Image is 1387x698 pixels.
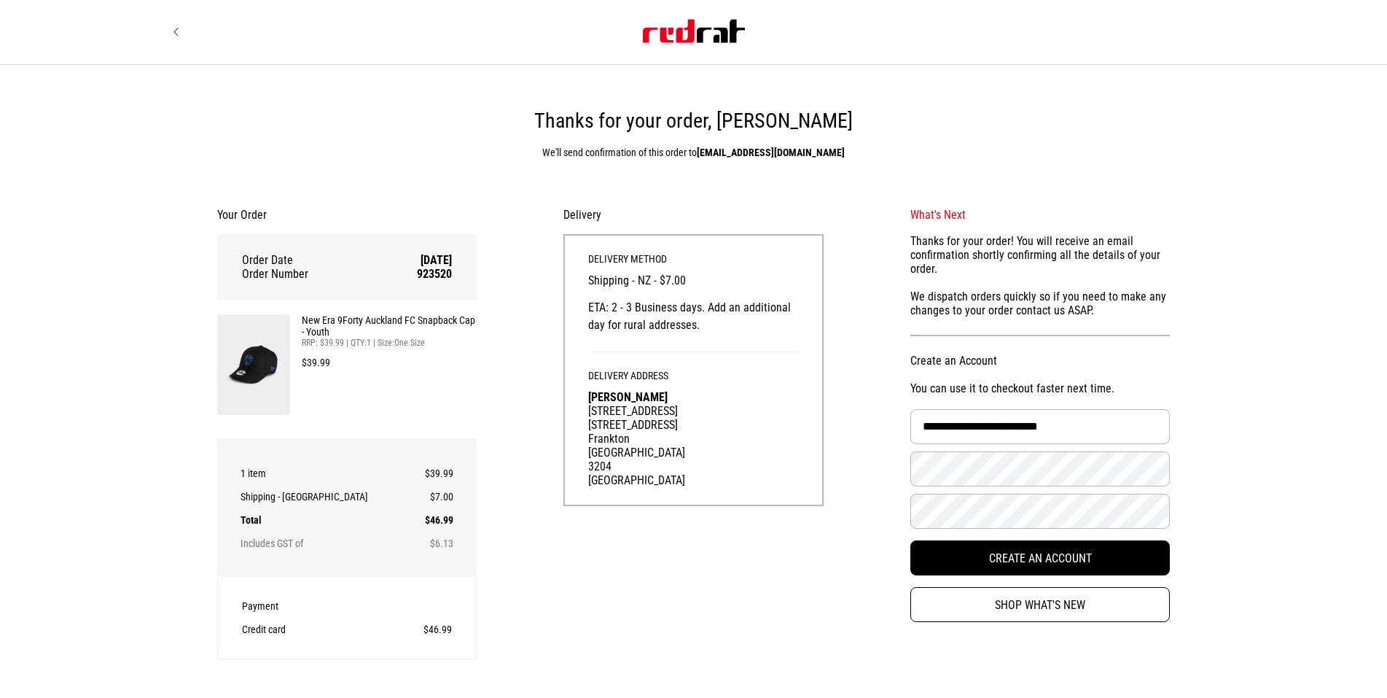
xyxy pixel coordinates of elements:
[369,618,452,641] td: $46.99
[697,147,845,158] strong: [EMAIL_ADDRESS][DOMAIN_NAME]
[910,451,1171,486] input: Password
[910,380,1171,398] p: You can use it to checkout faster next time.
[241,508,415,532] th: Total
[910,587,1171,622] a: Shop What's New
[588,253,799,352] div: Shipping - NZ - $7.00
[588,390,668,404] strong: [PERSON_NAME]
[415,485,453,508] td: $7.00
[217,109,1171,133] h1: Thanks for your order, [PERSON_NAME]
[910,354,1171,368] h2: Create an Account
[910,409,1171,444] input: Email Address
[910,234,1171,317] div: Thanks for your order! You will receive an email confirmation shortly confirming all the details ...
[217,314,290,415] img: New Era 9Forty Auckland FC Snapback Cap - Youth
[643,20,745,43] img: Red Rat
[415,532,453,555] td: $6.13
[588,370,799,390] h3: Delivery Address
[588,253,799,274] h3: Delivery Method
[242,618,370,641] th: Credit card
[242,267,380,281] th: Order Number
[910,540,1171,575] button: Create an Account
[217,144,1171,161] p: We'll send confirmation of this order to
[415,508,453,532] td: $46.99
[242,594,370,618] th: Payment
[241,532,415,555] th: Includes GST of
[379,267,452,281] td: 923520
[302,314,477,338] a: New Era 9Forty Auckland FC Snapback Cap - Youth
[241,485,415,508] th: Shipping - [GEOGRAPHIC_DATA]
[302,338,477,348] div: RRP: $39.99 | QTY: 1 | Size: One Size
[588,352,799,487] div: [STREET_ADDRESS]
[217,208,477,222] h2: Your Order
[910,494,1171,529] input: Confirm Password
[588,299,799,334] p: ETA: 2 - 3 Business days. Add an additional day for rural addresses.
[302,357,477,368] div: $39.99
[910,208,1171,222] h2: What's Next
[588,418,799,487] div: [STREET_ADDRESS] Frankton [GEOGRAPHIC_DATA] 3204 [GEOGRAPHIC_DATA]
[241,462,415,485] th: 1 item
[415,462,453,485] td: $39.99
[563,208,824,222] h2: Delivery
[379,253,452,267] td: [DATE]
[242,253,380,267] th: Order Date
